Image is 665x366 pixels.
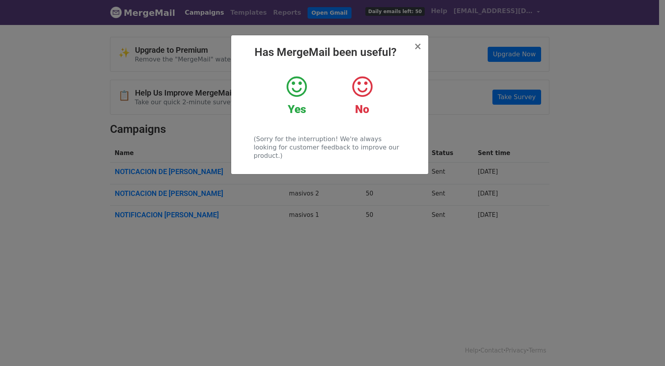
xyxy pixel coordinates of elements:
strong: No [355,103,369,116]
button: Close [414,42,422,51]
strong: Yes [288,103,306,116]
span: × [414,41,422,52]
h2: Has MergeMail been useful? [237,46,422,59]
p: (Sorry for the interruption! We're always looking for customer feedback to improve our product.) [254,135,405,160]
a: No [335,75,389,116]
a: Yes [270,75,323,116]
